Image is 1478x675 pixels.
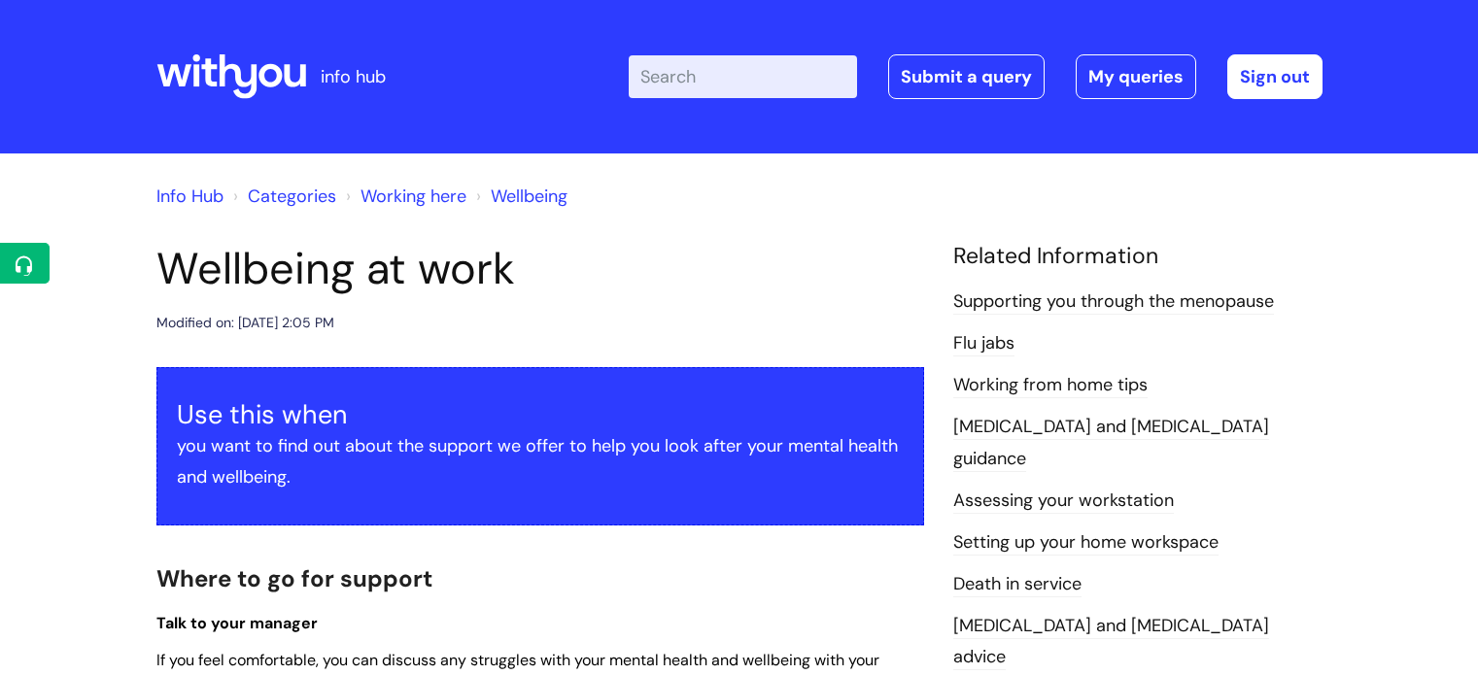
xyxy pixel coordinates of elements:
a: Death in service [953,572,1082,597]
h4: Related Information [953,243,1323,270]
p: info hub [321,61,386,92]
p: you want to find out about the support we offer to help you look after your mental health and wel... [177,430,904,493]
a: Working here [361,185,466,208]
a: Flu jabs [953,331,1014,356]
a: Assessing your workstation [953,489,1174,514]
a: Wellbeing [491,185,567,208]
li: Working here [341,181,466,212]
div: | - [629,54,1323,99]
li: Solution home [228,181,336,212]
h1: Wellbeing at work [156,243,924,295]
a: Setting up your home workspace [953,530,1219,556]
a: Categories [248,185,336,208]
a: Submit a query [888,54,1045,99]
a: Sign out [1227,54,1323,99]
span: Where to go for support [156,563,432,593]
a: Working from home tips [953,373,1148,398]
a: My queries [1076,54,1196,99]
li: Wellbeing [471,181,567,212]
h3: Use this when [177,399,904,430]
a: [MEDICAL_DATA] and [MEDICAL_DATA] advice [953,614,1269,670]
a: Supporting you through the menopause [953,289,1274,315]
div: Modified on: [DATE] 2:05 PM [156,311,334,335]
span: Talk to your manager [156,613,318,633]
input: Search [629,55,857,98]
a: Info Hub [156,185,223,208]
a: [MEDICAL_DATA] and [MEDICAL_DATA] guidance [953,415,1269,471]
